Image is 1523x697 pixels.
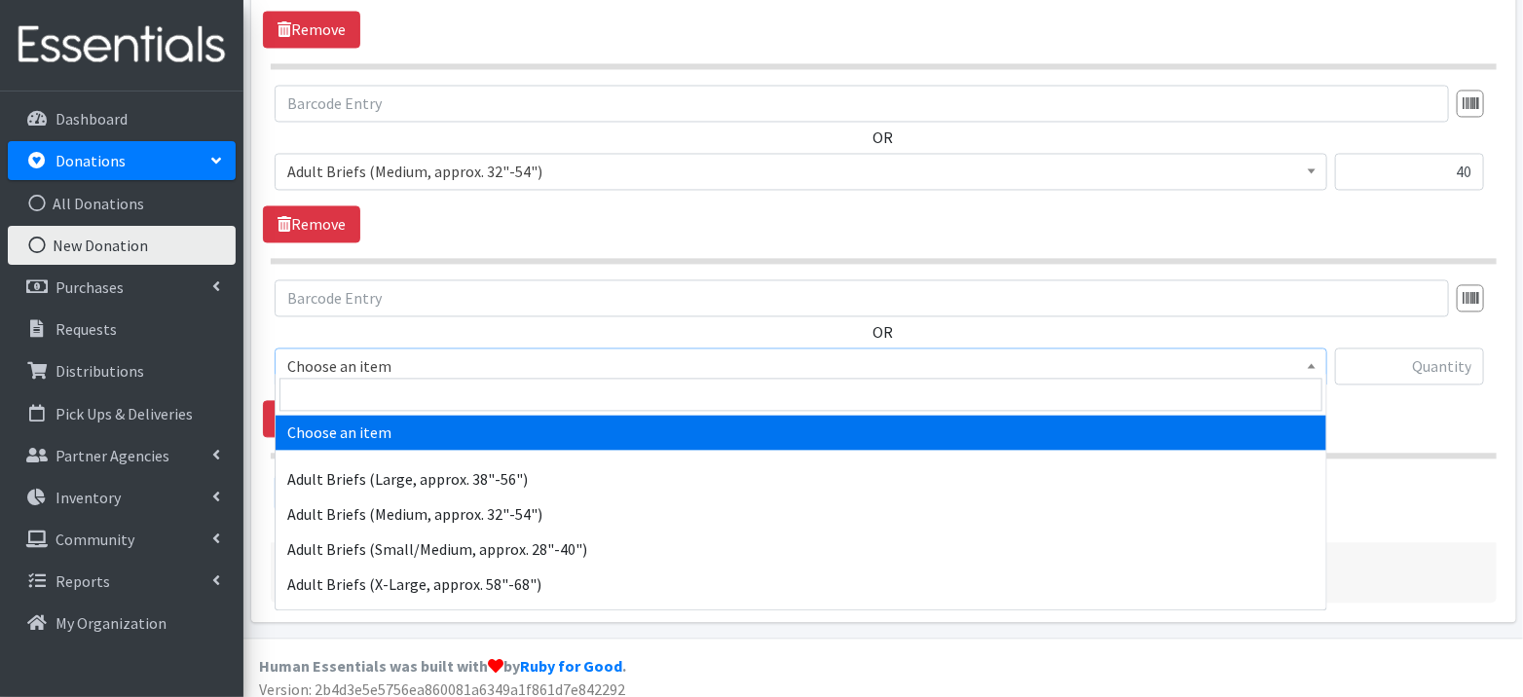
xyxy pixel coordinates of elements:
a: New Donation [8,226,236,265]
a: Partner Agencies [8,436,236,475]
p: My Organization [56,613,167,633]
p: Purchases [56,277,124,297]
p: Requests [56,319,117,339]
span: Choose an item [275,348,1327,385]
a: Requests [8,310,236,348]
p: Reports [56,571,110,591]
a: Remove [263,12,360,49]
a: Dashboard [8,99,236,138]
li: Adult Briefs (Large, approx. 38"-56") [276,462,1326,497]
input: Quantity [1335,154,1484,191]
li: Adult Briefs (Medium, approx. 32"-54") [276,497,1326,532]
a: Donations [8,141,236,180]
span: Choose an item [287,353,1315,381]
img: HumanEssentials [8,13,236,78]
strong: Human Essentials was built with by . [259,657,626,677]
p: Pick Ups & Deliveries [56,404,193,423]
span: Adult Briefs (Medium, approx. 32"-54") [275,154,1327,191]
input: Barcode Entry [275,280,1449,317]
label: OR [873,127,894,150]
a: All Donations [8,184,236,223]
a: Community [8,520,236,559]
span: Adult Briefs (Medium, approx. 32"-54") [287,159,1315,186]
a: Inventory [8,478,236,517]
input: Quantity [1335,348,1484,385]
a: Pick Ups & Deliveries [8,394,236,433]
a: Remove [263,206,360,243]
a: My Organization [8,604,236,642]
p: Community [56,530,134,549]
a: Distributions [8,351,236,390]
a: Reports [8,562,236,601]
li: Adult Briefs (Small/Medium, approx. 28"-40") [276,532,1326,568]
p: Donations [56,151,126,170]
li: Adult Briefs (X-Large, approx. 58"-68") [276,568,1326,603]
a: Purchases [8,268,236,307]
p: Partner Agencies [56,446,169,465]
a: Remove [263,401,360,438]
a: Ruby for Good [520,657,622,677]
li: Choose an item [276,416,1326,451]
input: Barcode Entry [275,86,1449,123]
p: Dashboard [56,109,128,128]
p: Distributions [56,361,144,381]
p: Inventory [56,488,121,507]
label: OR [873,321,894,345]
li: Adult Briefs (X-Small, approx. 22"-28") [276,603,1326,638]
